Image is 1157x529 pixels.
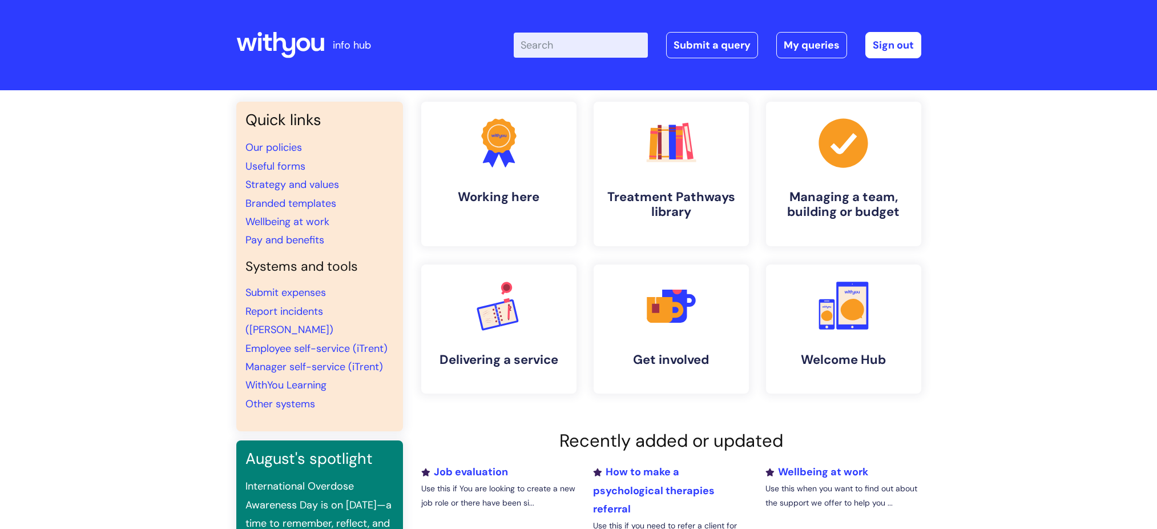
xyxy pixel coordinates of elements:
a: Delivering a service [421,264,577,394]
h4: Get involved [603,352,740,367]
a: Get involved [594,264,749,394]
a: Wellbeing at work [765,465,868,479]
a: Job evaluation [421,465,508,479]
a: Wellbeing at work [245,215,329,229]
h4: Treatment Pathways library [603,190,740,220]
a: Submit a query [666,32,758,58]
a: Working here [421,102,577,246]
a: My queries [776,32,847,58]
a: Manager self-service (iTrent) [245,360,383,374]
a: Useful forms [245,159,305,173]
a: Strategy and values [245,178,339,191]
p: Use this when you want to find out about the support we offer to help you ... [765,482,921,510]
h4: Systems and tools [245,259,394,275]
h3: Quick links [245,111,394,129]
a: Report incidents ([PERSON_NAME]) [245,304,333,336]
a: Other systems [245,397,315,411]
a: Welcome Hub [766,264,921,394]
a: Treatment Pathways library [594,102,749,246]
h4: Managing a team, building or budget [775,190,912,220]
div: | - [514,32,921,58]
h2: Recently added or updated [421,430,921,451]
a: WithYou Learning [245,378,326,392]
a: How to make a psychological therapies referral [593,465,715,516]
a: Branded templates [245,197,336,210]
h4: Welcome Hub [775,352,912,367]
a: Pay and benefits [245,233,324,247]
p: info hub [333,36,371,54]
a: Managing a team, building or budget [766,102,921,246]
a: Sign out [865,32,921,58]
a: Our policies [245,141,302,154]
p: Use this if You are looking to create a new job role or there have been si... [421,482,577,510]
a: Submit expenses [245,286,326,299]
h4: Working here [430,190,567,205]
h3: August's spotlight [245,450,394,468]
h4: Delivering a service [430,352,567,367]
a: Employee self-service (iTrent) [245,342,388,355]
input: Search [514,33,648,58]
